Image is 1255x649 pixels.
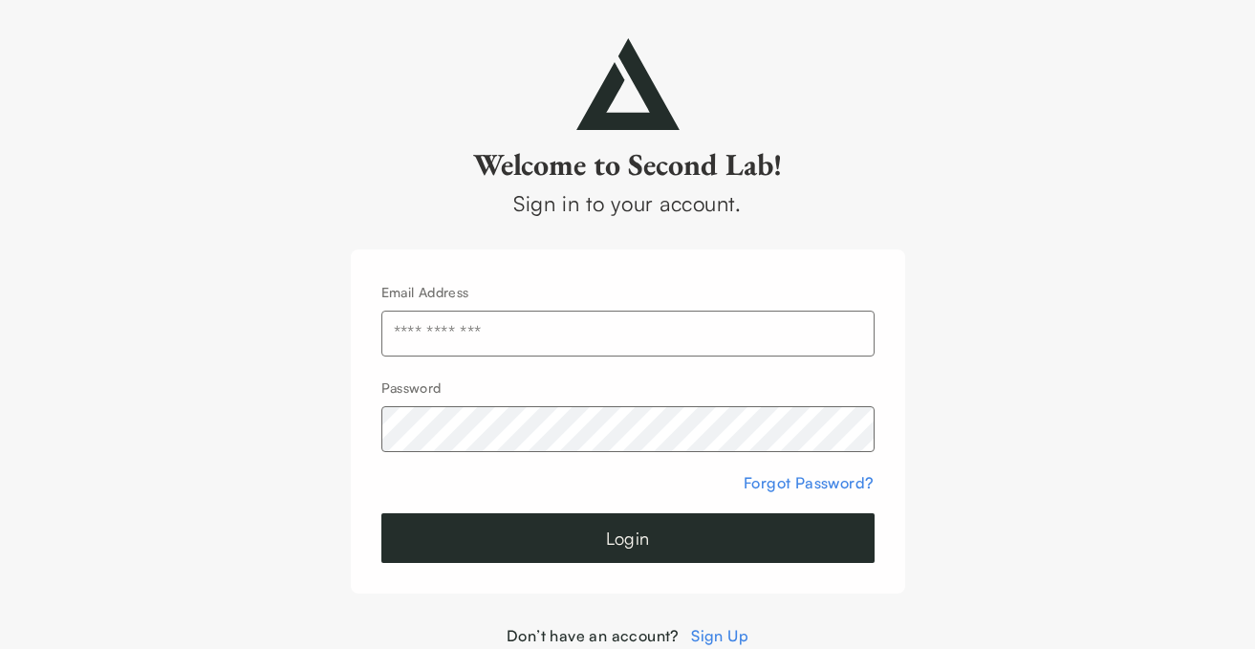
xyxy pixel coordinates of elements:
[351,145,905,184] h2: Welcome to Second Lab!
[381,379,442,396] label: Password
[351,187,905,219] div: Sign in to your account.
[351,624,905,647] div: Don’t have an account?
[744,473,874,492] a: Forgot Password?
[381,284,469,300] label: Email Address
[381,513,875,563] button: Login
[691,626,748,645] a: Sign Up
[576,38,680,130] img: secondlab-logo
